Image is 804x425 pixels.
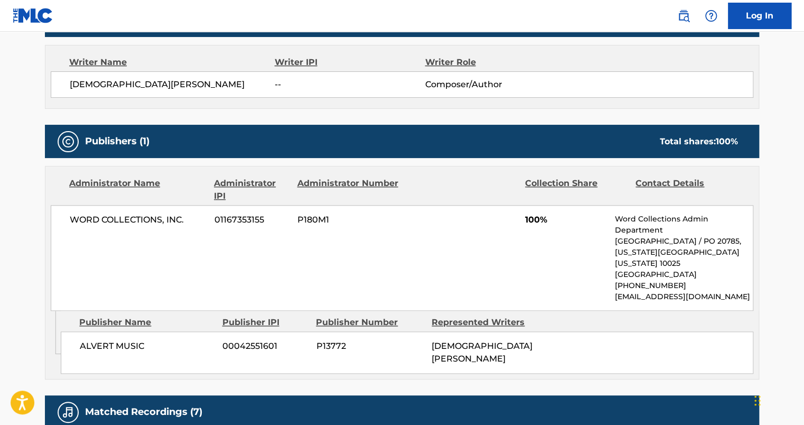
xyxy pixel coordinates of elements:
[85,135,149,147] h5: Publishers (1)
[673,5,694,26] a: Public Search
[705,10,717,22] img: help
[660,135,738,148] div: Total shares:
[425,78,562,91] span: Composer/Author
[754,385,761,417] div: Drag
[716,136,738,146] span: 100 %
[214,177,289,202] div: Administrator IPI
[615,214,753,236] p: Word Collections Admin Department
[79,316,214,329] div: Publisher Name
[214,214,289,226] span: 01167353155
[222,340,308,353] span: 00042551601
[297,214,400,226] span: P180M1
[13,8,53,23] img: MLC Logo
[615,291,753,302] p: [EMAIL_ADDRESS][DOMAIN_NAME]
[316,340,424,353] span: P13772
[700,5,722,26] div: Help
[62,406,74,419] img: Matched Recordings
[425,56,562,69] div: Writer Role
[525,214,607,226] span: 100%
[69,177,206,202] div: Administrator Name
[615,280,753,291] p: [PHONE_NUMBER]
[222,316,308,329] div: Publisher IPI
[615,247,753,269] p: [US_STATE][GEOGRAPHIC_DATA][US_STATE] 10025
[615,269,753,280] p: [GEOGRAPHIC_DATA]
[275,56,425,69] div: Writer IPI
[432,316,539,329] div: Represented Writers
[751,374,804,425] iframe: Chat Widget
[677,10,690,22] img: search
[62,135,74,148] img: Publishers
[297,177,399,202] div: Administrator Number
[275,78,425,91] span: --
[525,177,628,202] div: Collection Share
[80,340,214,353] span: ALVERT MUSIC
[85,406,202,418] h5: Matched Recordings (7)
[70,214,207,226] span: WORD COLLECTIONS, INC.
[635,177,738,202] div: Contact Details
[615,236,753,247] p: [GEOGRAPHIC_DATA] / PO 20785,
[69,56,275,69] div: Writer Name
[728,3,791,29] a: Log In
[316,316,424,329] div: Publisher Number
[70,78,275,91] span: [DEMOGRAPHIC_DATA][PERSON_NAME]
[432,341,532,364] span: [DEMOGRAPHIC_DATA][PERSON_NAME]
